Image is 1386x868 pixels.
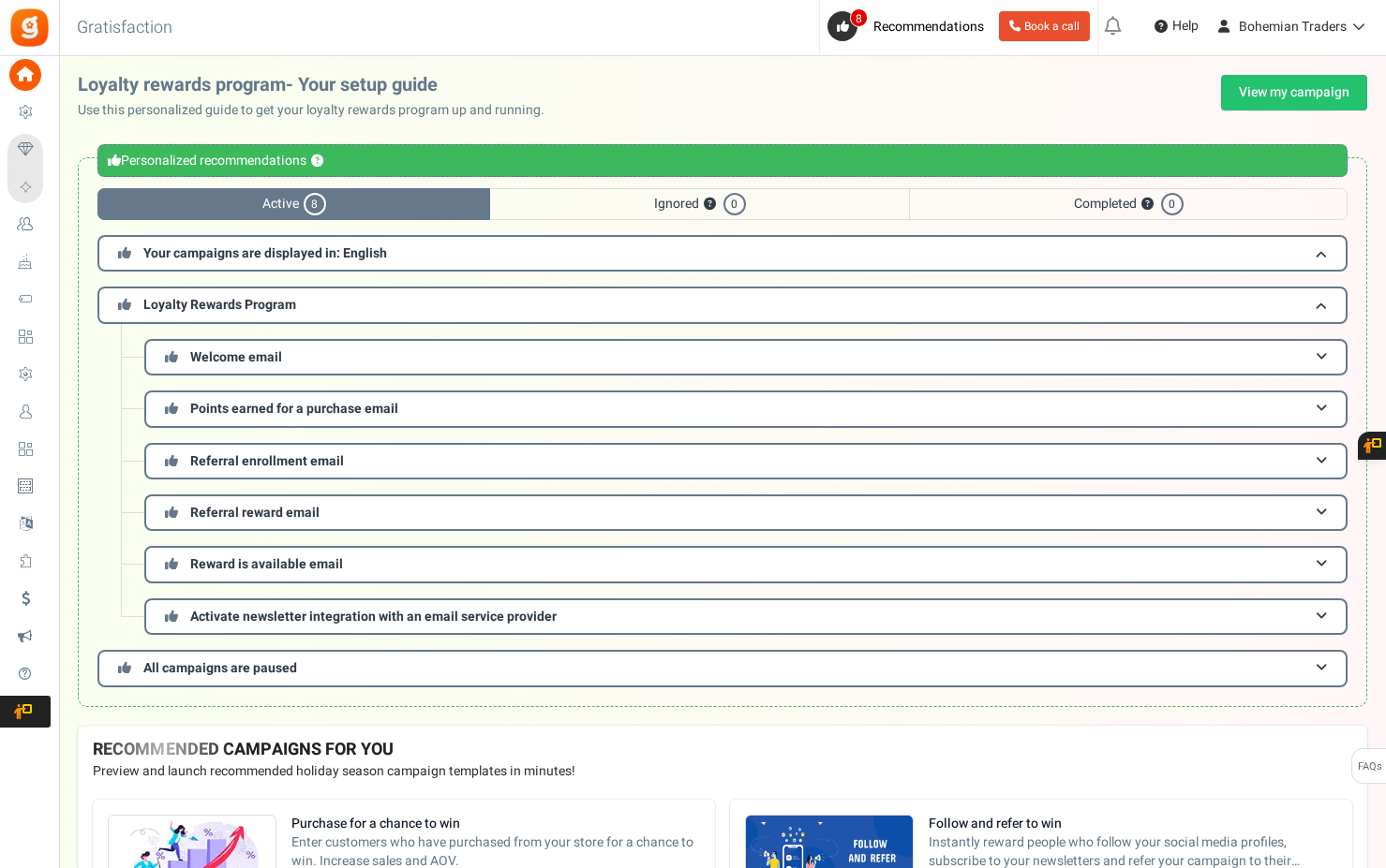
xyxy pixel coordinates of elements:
[304,193,326,215] span: 8
[8,7,51,49] img: Gratisfaction
[1168,17,1199,36] span: Help
[97,188,490,220] span: Active
[190,451,344,471] span: Referral enrollment email
[929,815,1337,833] strong: Follow and refer to win
[143,243,387,263] span: Your campaigns are displayed in: English
[143,295,296,315] span: Loyalty Rewards Program
[190,554,343,574] span: Reward is available email
[850,8,868,27] span: 8
[78,101,559,120] p: Use this personalized guide to get your loyalty rewards program up and running.
[1239,17,1347,37] span: Bohemian Traders
[143,658,297,678] span: All campaigns are paused
[190,503,320,522] span: Referral reward email
[1141,199,1154,211] button: ?
[1221,75,1367,110] a: View my campaign
[78,75,559,96] h2: Loyalty rewards program- Your setup guide
[999,11,1090,41] a: Book a call
[909,188,1348,220] span: Completed
[1357,749,1382,785] span: FAQs
[723,193,746,215] span: 0
[56,9,193,47] h3: Gratisfaction
[490,188,909,220] span: Ignored
[311,155,323,168] button: ?
[93,762,1352,781] p: Preview and launch recommended holiday season campaign templates in minutes!
[291,815,700,833] strong: Purchase for a chance to win
[827,11,991,41] a: 8 Recommendations
[97,144,1348,177] div: Personalized recommendations
[190,347,282,367] span: Welcome email
[93,741,1352,759] h4: RECOMMENDED CAMPAIGNS FOR YOU
[190,399,398,419] span: Points earned for a purchase email
[704,199,716,211] button: ?
[1147,11,1206,41] a: Help
[873,17,984,37] span: Recommendations
[1161,193,1184,215] span: 0
[190,607,557,626] span: Activate newsletter integration with an email service provider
